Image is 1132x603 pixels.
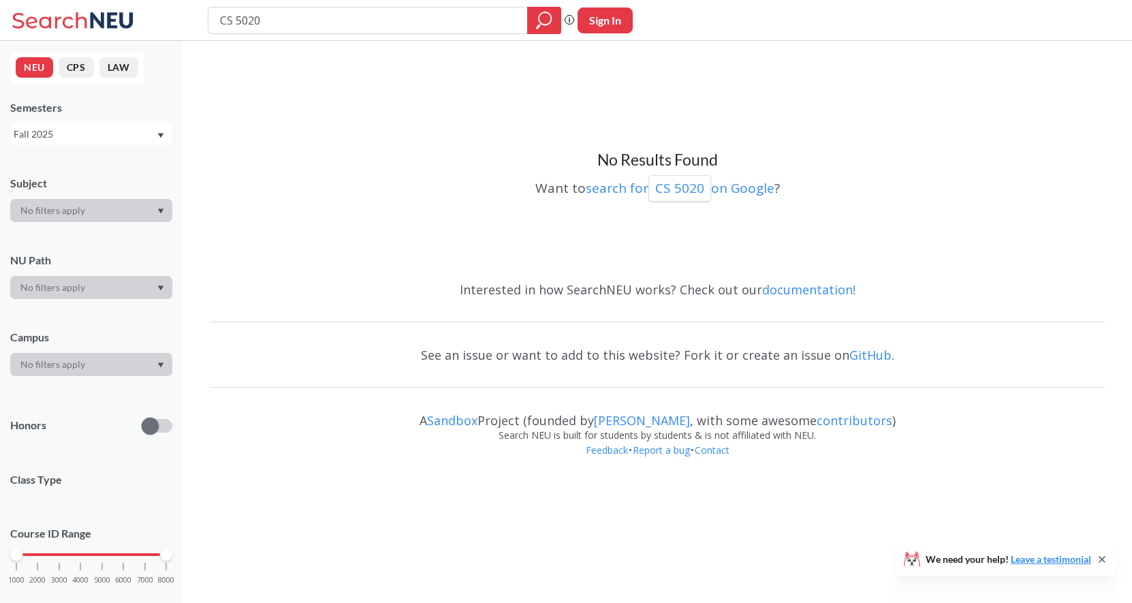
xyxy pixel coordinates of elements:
[157,285,164,291] svg: Dropdown arrow
[157,208,164,214] svg: Dropdown arrow
[29,576,46,584] span: 2000
[817,412,892,429] a: contributors
[10,100,172,115] div: Semesters
[694,444,730,457] a: Contact
[585,444,629,457] a: Feedback
[10,353,172,376] div: Dropdown arrow
[210,428,1105,443] div: Search NEU is built for students by students & is not affiliated with NEU.
[94,576,110,584] span: 5000
[849,347,892,363] a: GitHub
[16,57,53,78] button: NEU
[210,443,1105,478] div: • •
[10,330,172,345] div: Campus
[527,7,561,34] div: magnifying glass
[158,576,174,584] span: 8000
[427,412,477,429] a: Sandbox
[1011,553,1091,565] a: Leave a testimonial
[157,133,164,138] svg: Dropdown arrow
[594,412,690,429] a: [PERSON_NAME]
[632,444,691,457] a: Report a bug
[536,11,552,30] svg: magnifying glass
[578,7,633,33] button: Sign In
[210,170,1105,202] div: Want to ?
[10,472,172,487] span: Class Type
[210,150,1105,170] h3: No Results Found
[762,281,855,298] a: documentation!
[14,127,156,142] div: Fall 2025
[10,276,172,299] div: Dropdown arrow
[210,401,1105,428] div: A Project (founded by , with some awesome )
[115,576,131,584] span: 6000
[8,576,25,584] span: 1000
[10,123,172,145] div: Fall 2025Dropdown arrow
[10,176,172,191] div: Subject
[10,418,46,433] p: Honors
[51,576,67,584] span: 3000
[655,179,704,198] p: CS 5020
[157,362,164,368] svg: Dropdown arrow
[72,576,89,584] span: 4000
[586,179,774,197] a: search forCS 5020on Google
[926,555,1091,564] span: We need your help!
[210,270,1105,309] div: Interested in how SearchNEU works? Check out our
[99,57,138,78] button: LAW
[10,199,172,222] div: Dropdown arrow
[10,253,172,268] div: NU Path
[137,576,153,584] span: 7000
[59,57,94,78] button: CPS
[210,335,1105,375] div: See an issue or want to add to this website? Fork it or create an issue on .
[10,526,172,542] p: Course ID Range
[219,9,518,32] input: Class, professor, course number, "phrase"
